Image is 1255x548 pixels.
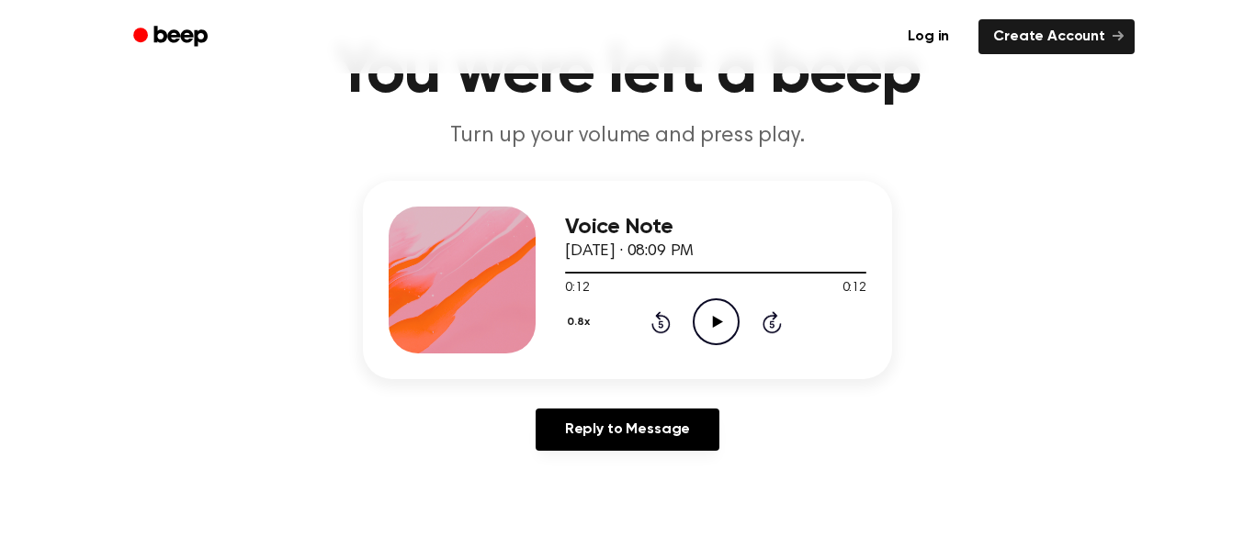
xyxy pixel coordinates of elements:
span: [DATE] · 08:09 PM [565,243,694,260]
a: Beep [120,19,224,55]
a: Create Account [978,19,1135,54]
h3: Voice Note [565,215,866,240]
a: Log in [889,16,967,58]
h1: You were left a beep [157,40,1098,106]
a: Reply to Message [536,408,719,451]
span: 0:12 [842,279,866,298]
span: 0:12 [565,279,589,298]
button: 0.8x [565,307,596,338]
p: Turn up your volume and press play. [275,121,980,151]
